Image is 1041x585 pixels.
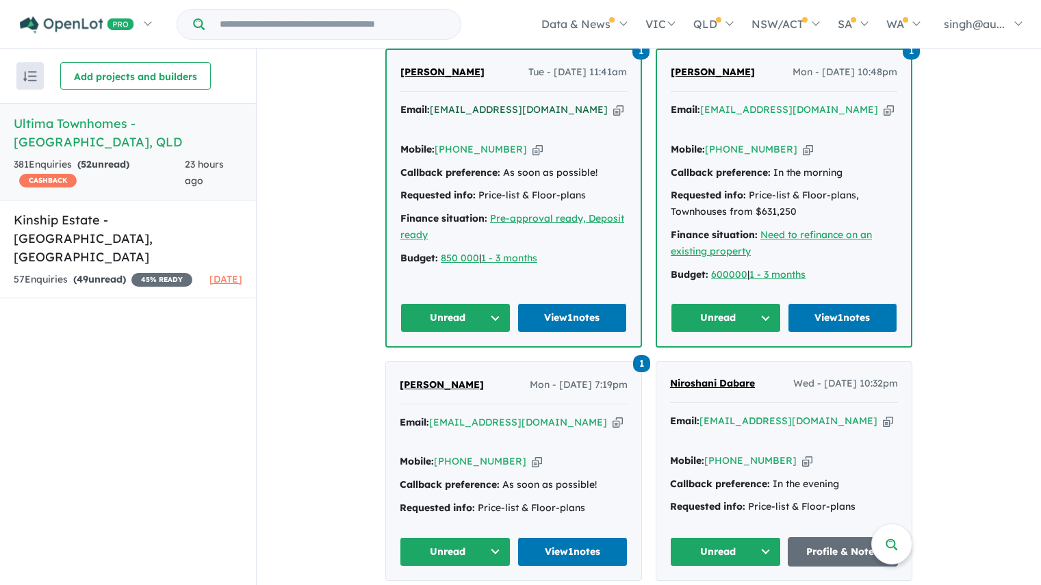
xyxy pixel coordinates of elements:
div: In the morning [671,165,897,181]
strong: Mobile: [671,143,705,155]
div: 381 Enquir ies [14,157,185,190]
button: Copy [802,454,812,468]
span: [PERSON_NAME] [671,66,755,78]
span: 52 [81,158,92,170]
a: Need to refinance on an existing property [671,229,872,257]
img: sort.svg [23,71,37,81]
strong: Email: [670,415,699,427]
a: 850 000 [441,252,479,264]
span: 1 [903,42,920,60]
a: [PHONE_NUMBER] [704,454,797,467]
a: [PERSON_NAME] [400,64,485,81]
button: Unread [400,537,511,567]
strong: Mobile: [400,455,434,467]
strong: Email: [400,416,429,428]
a: [PHONE_NUMBER] [435,143,527,155]
a: [PERSON_NAME] [671,64,755,81]
a: [EMAIL_ADDRESS][DOMAIN_NAME] [699,415,877,427]
button: Copy [803,142,813,157]
span: 45 % READY [131,273,192,287]
div: Price-list & Floor-plans [670,499,898,515]
strong: Callback preference: [400,166,500,179]
a: 1 - 3 months [749,268,806,281]
strong: Email: [671,103,700,116]
a: Pre-approval ready, Deposit ready [400,212,624,241]
span: 1 [633,355,650,372]
strong: Requested info: [400,189,476,201]
a: View1notes [517,537,628,567]
button: Copy [883,414,893,428]
span: Mon - [DATE] 7:19pm [530,377,628,393]
strong: Requested info: [670,500,745,512]
h5: Ultima Townhomes - [GEOGRAPHIC_DATA] , QLD [14,114,242,151]
button: Unread [400,303,511,333]
div: 57 Enquir ies [14,272,192,288]
div: In the evening [670,476,898,493]
div: Price-list & Floor-plans, Townhouses from $631,250 [671,187,897,220]
span: Wed - [DATE] 10:32pm [793,376,898,392]
a: 1 [903,41,920,60]
span: CASHBACK [19,174,77,187]
span: Niroshani Dabare [670,377,755,389]
h5: Kinship Estate - [GEOGRAPHIC_DATA] , [GEOGRAPHIC_DATA] [14,211,242,266]
a: [EMAIL_ADDRESS][DOMAIN_NAME] [430,103,608,116]
span: [PERSON_NAME] [400,66,485,78]
span: [DATE] [209,273,242,285]
strong: Mobile: [670,454,704,467]
button: Copy [532,142,543,157]
a: [EMAIL_ADDRESS][DOMAIN_NAME] [700,103,878,116]
strong: ( unread) [77,158,129,170]
a: [PHONE_NUMBER] [705,143,797,155]
span: 23 hours ago [185,158,224,187]
a: [EMAIL_ADDRESS][DOMAIN_NAME] [429,416,607,428]
strong: Callback preference: [671,166,771,179]
a: Profile & Notes [788,537,899,567]
span: Tue - [DATE] 11:41am [528,64,627,81]
div: As soon as possible! [400,165,627,181]
a: [PERSON_NAME] [400,377,484,393]
span: [PERSON_NAME] [400,378,484,391]
strong: ( unread) [73,273,126,285]
div: Price-list & Floor-plans [400,500,628,517]
a: View1notes [517,303,628,333]
a: View1notes [788,303,898,333]
strong: Finance situation: [671,229,758,241]
strong: Budget: [671,268,708,281]
div: As soon as possible! [400,477,628,493]
button: Add projects and builders [60,62,211,90]
button: Unread [671,303,781,333]
img: Openlot PRO Logo White [20,16,134,34]
strong: Finance situation: [400,212,487,224]
div: | [400,250,627,267]
span: 49 [77,273,88,285]
strong: Callback preference: [400,478,500,491]
span: singh@au... [944,17,1005,31]
a: 600000 [711,268,747,281]
strong: Email: [400,103,430,116]
button: Copy [532,454,542,469]
strong: Callback preference: [670,478,770,490]
button: Copy [884,103,894,117]
button: Copy [613,415,623,430]
button: Copy [613,103,624,117]
span: 1 [632,42,650,60]
input: Try estate name, suburb, builder or developer [207,10,458,39]
strong: Budget: [400,252,438,264]
a: [PHONE_NUMBER] [434,455,526,467]
button: Unread [670,537,781,567]
strong: Requested info: [400,502,475,514]
div: | [671,267,897,283]
a: 1 [633,353,650,372]
a: 1 [632,41,650,60]
div: Price-list & Floor-plans [400,187,627,204]
a: Niroshani Dabare [670,376,755,392]
span: Mon - [DATE] 10:48pm [793,64,897,81]
strong: Mobile: [400,143,435,155]
a: 1 - 3 months [481,252,537,264]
